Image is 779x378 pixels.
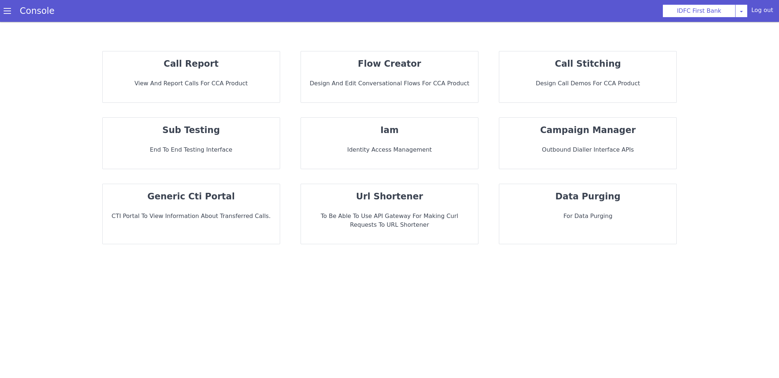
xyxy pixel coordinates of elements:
[108,145,274,154] p: End to End Testing Interface
[505,79,671,88] p: Design call demos for CCA Product
[164,59,218,69] strong: call report
[11,6,63,16] a: Console
[505,212,671,221] p: For data purging
[307,212,472,229] p: To be able to use API Gateway for making curl requests to URL Shortener
[358,59,421,69] strong: flow creator
[505,145,671,154] p: Outbound dialler interface APIs
[555,191,620,202] strong: data purging
[108,79,274,88] p: View and report calls for CCA Product
[162,125,220,135] strong: sub testing
[307,145,472,154] p: Identity Access Management
[148,191,235,202] strong: generic cti portal
[108,212,274,221] p: CTI portal to view information about transferred Calls.
[356,191,423,202] strong: url shortener
[540,125,636,135] strong: campaign manager
[307,79,472,88] p: Design and Edit Conversational flows for CCA Product
[751,6,773,17] div: Log out
[662,4,736,17] button: IDFC First Bank
[555,59,621,69] strong: call stitching
[380,125,398,135] strong: iam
